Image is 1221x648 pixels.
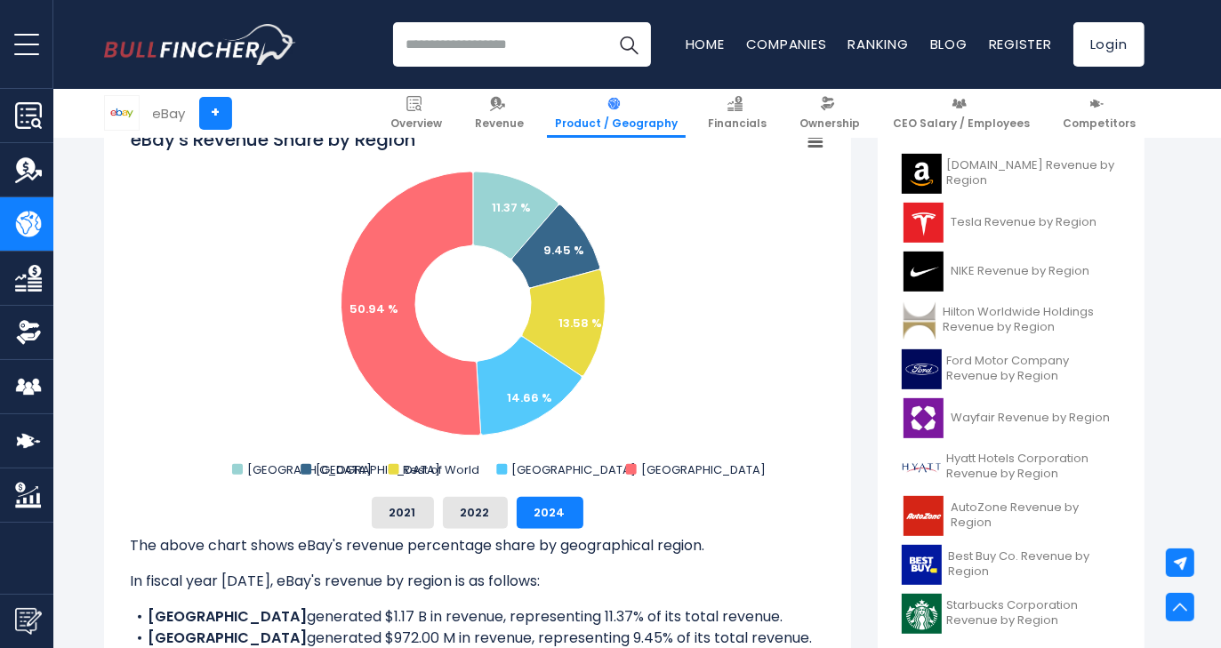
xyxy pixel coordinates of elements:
[149,628,308,648] b: [GEOGRAPHIC_DATA]
[902,496,945,536] img: AZO logo
[891,198,1131,247] a: Tesla Revenue by Region
[104,24,296,65] img: Bullfincher logo
[1056,89,1145,138] a: Competitors
[247,461,372,478] text: [GEOGRAPHIC_DATA]
[952,215,1097,230] span: Tesla Revenue by Region
[403,461,479,478] text: Rest of World
[947,354,1121,384] span: Ford Motor Company Revenue by Region
[902,398,946,438] img: W logo
[316,461,440,478] text: [GEOGRAPHIC_DATA]
[902,300,938,340] img: HLT logo
[511,461,636,478] text: [GEOGRAPHIC_DATA]
[131,606,824,628] li: generated $1.17 B in revenue, representing 11.37% of its total revenue.
[943,305,1120,335] span: Hilton Worldwide Holdings Revenue by Region
[952,411,1111,426] span: Wayfair Revenue by Region
[947,158,1121,188] span: [DOMAIN_NAME] Revenue by Region
[891,345,1131,394] a: Ford Motor Company Revenue by Region
[701,89,775,138] a: Financials
[372,497,434,529] button: 2021
[686,35,725,53] a: Home
[153,103,186,124] div: eBay
[886,89,1039,138] a: CEO Salary / Employees
[952,264,1090,279] span: NIKE Revenue by Region
[492,199,531,216] text: 11.37 %
[383,89,451,138] a: Overview
[947,598,1121,628] span: Starbucks Corporation Revenue by Region
[891,443,1131,492] a: Hyatt Hotels Corporation Revenue by Region
[902,349,942,389] img: F logo
[391,116,443,131] span: Overview
[848,35,909,53] a: Ranking
[948,549,1120,580] span: Best Buy Co. Revenue by Region
[15,319,42,346] img: Ownership
[517,497,583,529] button: 2024
[902,203,946,243] img: TSLA logo
[947,452,1121,482] span: Hyatt Hotels Corporation Revenue by Region
[902,252,946,292] img: NKE logo
[555,116,678,131] span: Product / Geography
[989,35,1052,53] a: Register
[891,589,1131,638] a: Starbucks Corporation Revenue by Region
[104,24,295,65] a: Go to homepage
[800,116,861,131] span: Ownership
[349,300,398,317] text: 50.94 %
[902,545,944,585] img: BBY logo
[902,594,942,634] img: SBUX logo
[149,606,308,627] b: [GEOGRAPHIC_DATA]
[640,461,765,478] text: [GEOGRAPHIC_DATA]
[746,35,827,53] a: Companies
[894,116,1031,131] span: CEO Salary / Employees
[902,447,942,487] img: H logo
[543,242,584,259] text: 9.45 %
[507,389,552,406] text: 14.66 %
[891,540,1131,589] a: Best Buy Co. Revenue by Region
[1064,116,1137,131] span: Competitors
[131,571,824,592] p: In fiscal year [DATE], eBay's revenue by region is as follows:
[792,89,869,138] a: Ownership
[199,97,232,130] a: +
[476,116,525,131] span: Revenue
[443,497,508,529] button: 2022
[131,127,824,483] svg: eBay's Revenue Share by Region
[558,315,602,332] text: 13.58 %
[902,154,942,194] img: AMZN logo
[891,247,1131,296] a: NIKE Revenue by Region
[468,89,533,138] a: Revenue
[606,22,651,67] button: Search
[891,296,1131,345] a: Hilton Worldwide Holdings Revenue by Region
[951,500,1121,531] span: AutoZone Revenue by Region
[1073,22,1145,67] a: Login
[891,149,1131,198] a: [DOMAIN_NAME] Revenue by Region
[131,535,824,556] p: The above chart shows eBay's revenue percentage share by geographical region.
[930,35,968,53] a: Blog
[547,89,686,138] a: Product / Geography
[709,116,767,131] span: Financials
[891,492,1131,540] a: AutoZone Revenue by Region
[891,394,1131,443] a: Wayfair Revenue by Region
[131,127,415,152] tspan: eBay's Revenue Share by Region
[105,96,139,130] img: EBAY logo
